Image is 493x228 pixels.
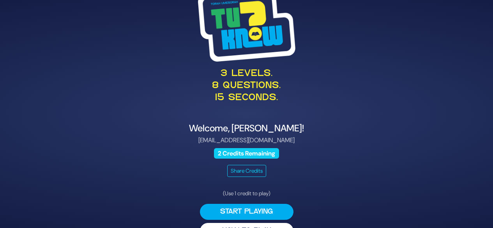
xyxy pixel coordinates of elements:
p: (Use 1 credit to play) [200,189,293,198]
button: Share Credits [227,165,266,177]
h4: Welcome, [PERSON_NAME]! [57,123,437,134]
p: [EMAIL_ADDRESS][DOMAIN_NAME] [57,136,437,145]
button: Start Playing [200,204,293,220]
span: 2 Credits Remaining [214,148,279,159]
p: 3 levels. 8 questions. 15 seconds. [57,68,437,104]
